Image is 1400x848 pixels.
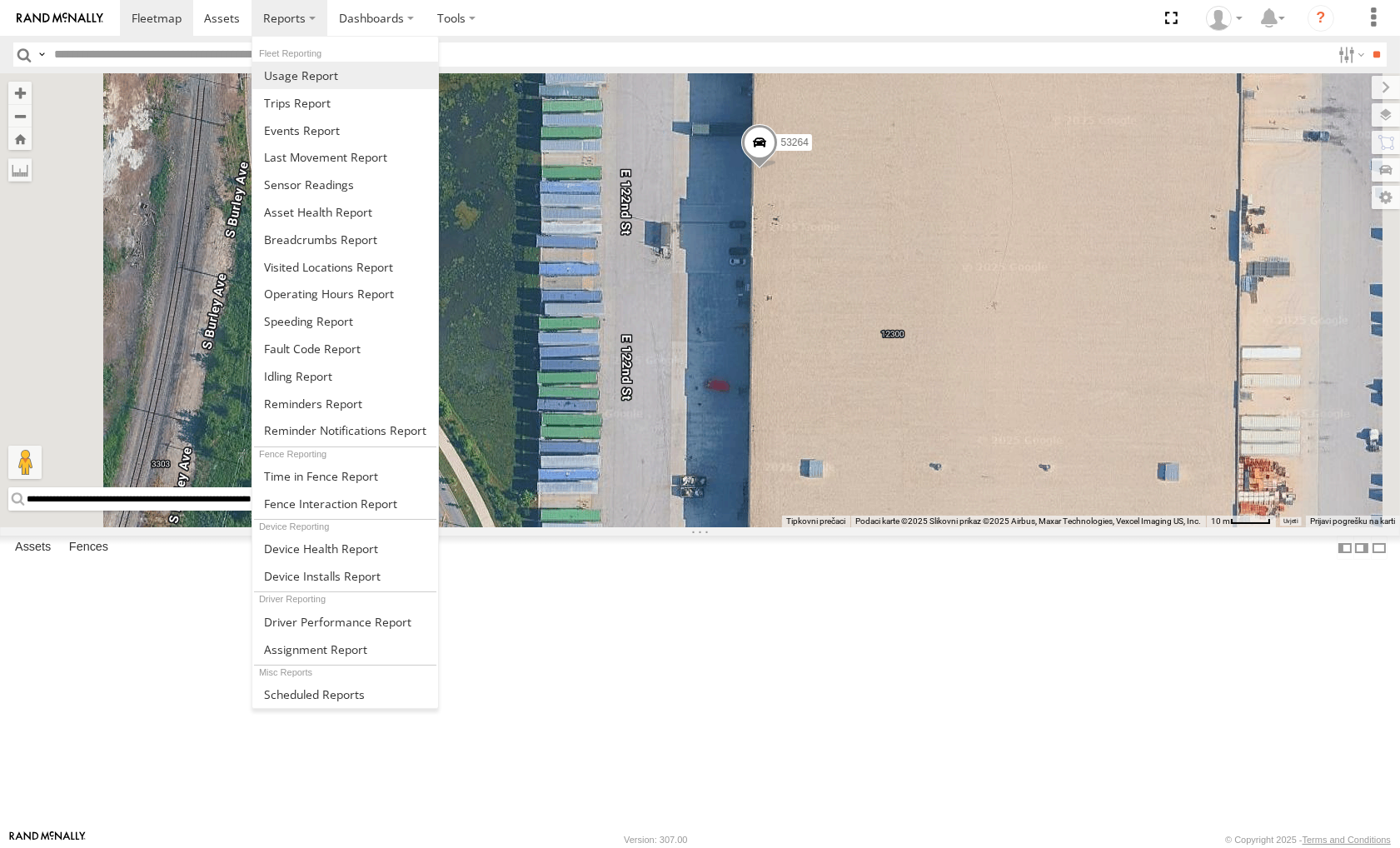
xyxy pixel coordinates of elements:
label: Fences [61,536,117,560]
a: Device Health Report [252,535,438,562]
a: Usage Report [252,62,438,89]
a: Fault Code Report [252,335,438,362]
label: Search Filter Options [1332,42,1368,67]
a: Breadcrumbs Report [252,226,438,253]
a: Asset Health Report [252,198,438,226]
a: Driver Performance Report [252,608,438,636]
a: Trips Report [252,89,438,117]
label: Dock Summary Table to the Right [1353,536,1370,560]
span: 53264 [780,136,808,147]
a: Idling Report [252,362,438,390]
span: 10 m [1211,516,1230,526]
label: Map Settings [1372,186,1400,209]
a: Visited Locations Report [252,253,438,281]
div: © Copyright 2025 - [1225,835,1391,845]
a: Fence Interaction Report [252,490,438,517]
button: Zoom out [8,104,32,127]
a: Last Movement Report [252,143,438,171]
i: ? [1308,5,1334,32]
button: Mjerilo karte: 10 m naprema 45 piksela [1206,516,1276,527]
a: Terms and Conditions [1303,835,1391,845]
a: Uvjeti (otvara se u novoj kartici) [1283,517,1298,524]
a: Visit our Website [9,831,86,848]
label: Measure [8,158,32,182]
a: Time in Fences Report [252,462,438,490]
label: Search Query [35,42,48,67]
div: Version: 307.00 [624,835,687,845]
a: Service Reminder Notifications Report [252,417,438,445]
button: Zoom Home [8,127,32,150]
a: Fleet Speed Report [252,307,438,335]
a: Reminders Report [252,390,438,417]
button: Povucite Pegmana na kartu da biste otvorili Street View [8,446,42,479]
label: Assets [7,536,59,560]
button: Tipkovni prečaci [786,516,845,527]
a: Asset Operating Hours Report [252,280,438,307]
div: Miky Transport [1200,6,1248,31]
a: Prijavi pogrešku na karti [1310,516,1395,526]
a: Full Events Report [252,117,438,144]
span: Podaci karte ©2025 Slikovni prikaz ©2025 Airbus, Maxar Technologies, Vexcel Imaging US, Inc. [855,516,1201,526]
a: Scheduled Reports [252,681,438,708]
a: Assignment Report [252,636,438,663]
img: rand-logo.svg [17,12,103,24]
a: Sensor Readings [252,171,438,198]
label: Dock Summary Table to the Left [1337,536,1353,560]
a: Device Installs Report [252,562,438,590]
label: Hide Summary Table [1371,536,1388,560]
button: Zoom in [8,82,32,104]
